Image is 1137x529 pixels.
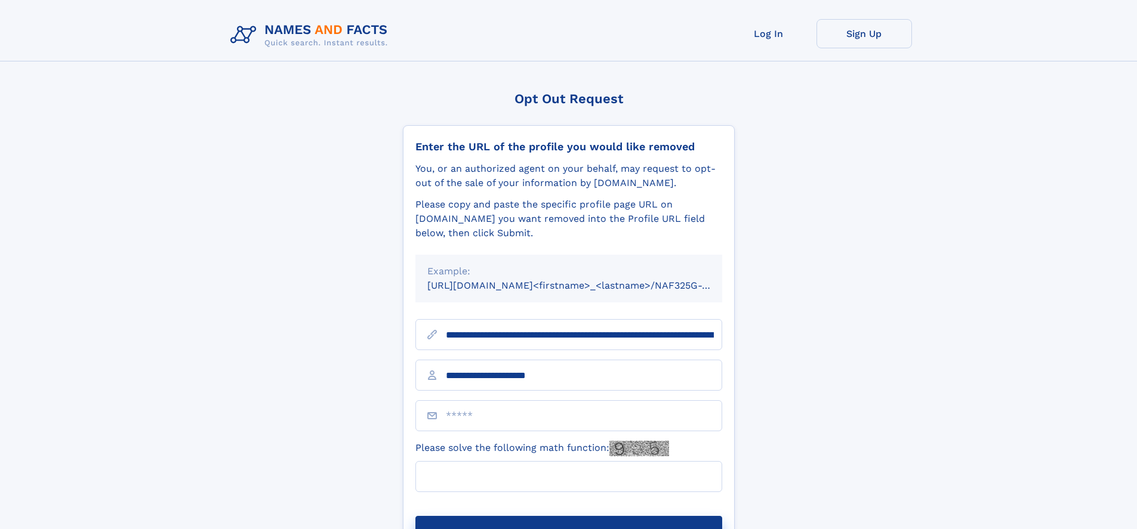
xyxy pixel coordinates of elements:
[427,264,710,279] div: Example:
[403,91,735,106] div: Opt Out Request
[721,19,816,48] a: Log In
[415,140,722,153] div: Enter the URL of the profile you would like removed
[415,197,722,240] div: Please copy and paste the specific profile page URL on [DOMAIN_NAME] you want removed into the Pr...
[427,280,745,291] small: [URL][DOMAIN_NAME]<firstname>_<lastname>/NAF325G-xxxxxxxx
[226,19,398,51] img: Logo Names and Facts
[816,19,912,48] a: Sign Up
[415,162,722,190] div: You, or an authorized agent on your behalf, may request to opt-out of the sale of your informatio...
[415,441,669,456] label: Please solve the following math function:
